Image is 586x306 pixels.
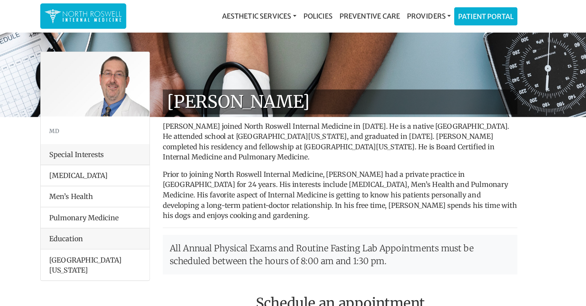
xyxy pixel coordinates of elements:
[78,206,176,225] div: Education
[188,212,508,247] p: All Annual Physical Exams and Routine Fasting Lab Appointments must be scheduled between the hour...
[78,47,176,105] img: Dr. George Kanes
[188,152,508,199] p: Prior to joining North Roswell Internal Medicine, [PERSON_NAME] had a private practice in [GEOGRA...
[452,7,508,22] a: Patient Portal
[82,7,152,22] img: North Roswell Internal Medicine
[188,81,508,103] h1: [PERSON_NAME]
[188,109,508,146] p: [PERSON_NAME] joined North Roswell Internal Medicine in [DATE]. He is a native [GEOGRAPHIC_DATA]....
[78,187,176,206] li: Pulmonary Medicine
[188,266,508,281] h2: Schedule an appointment
[78,225,176,253] li: [GEOGRAPHIC_DATA][US_STATE]
[405,7,451,22] a: Providers
[78,149,176,168] li: [MEDICAL_DATA]
[345,7,405,22] a: Preventive Care
[78,168,176,187] li: Men’s Health
[312,7,345,22] a: Policies
[86,115,95,121] small: MD
[239,7,312,22] a: Aesthetic Services
[78,130,176,149] div: Special Interests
